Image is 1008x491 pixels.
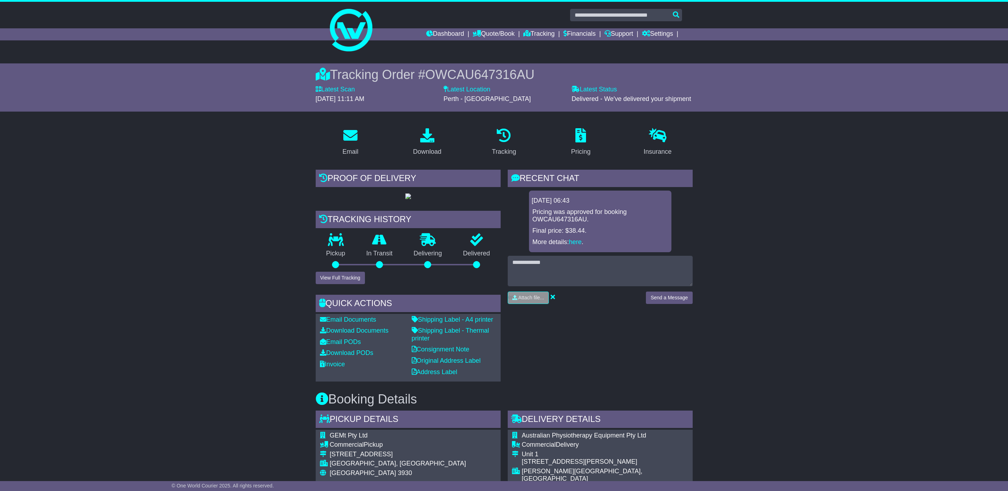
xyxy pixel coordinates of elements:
[639,126,676,159] a: Insurance
[523,28,554,40] a: Tracking
[330,469,396,476] span: [GEOGRAPHIC_DATA]
[522,432,646,439] span: Australian Physiotherapy Equipment Pty Ltd
[320,349,373,356] a: Download PODs
[316,95,365,102] span: [DATE] 11:11 AM
[330,441,364,448] span: Commercial
[604,28,633,40] a: Support
[316,170,501,189] div: Proof of Delivery
[522,458,688,466] div: [STREET_ADDRESS][PERSON_NAME]
[563,28,596,40] a: Financials
[398,469,412,476] span: 3930
[316,250,356,258] p: Pickup
[522,441,688,449] div: Delivery
[569,238,582,245] a: here
[405,193,411,199] img: GetPodImage
[642,28,673,40] a: Settings
[644,147,672,157] div: Insurance
[338,126,363,159] a: Email
[412,346,469,353] a: Consignment Note
[473,28,514,40] a: Quote/Book
[403,250,453,258] p: Delivering
[571,147,591,157] div: Pricing
[426,28,464,40] a: Dashboard
[646,292,692,304] button: Send a Message
[412,327,489,342] a: Shipping Label - Thermal printer
[412,368,457,376] a: Address Label
[412,357,481,364] a: Original Address Label
[533,238,668,246] p: More details: .
[452,250,501,258] p: Delivered
[171,483,274,489] span: © One World Courier 2025. All rights reserved.
[409,126,446,159] a: Download
[330,441,466,449] div: Pickup
[316,67,693,82] div: Tracking Order #
[492,147,516,157] div: Tracking
[330,432,368,439] span: GEMt Pty Ltd
[532,197,669,205] div: [DATE] 06:43
[571,95,691,102] span: Delivered - We've delivered your shipment
[487,126,520,159] a: Tracking
[522,441,556,448] span: Commercial
[444,95,531,102] span: Perth - [GEOGRAPHIC_DATA]
[320,327,389,334] a: Download Documents
[320,316,376,323] a: Email Documents
[316,411,501,430] div: Pickup Details
[571,86,617,94] label: Latest Status
[425,67,534,82] span: OWCAU647316AU
[444,86,490,94] label: Latest Location
[522,468,688,483] div: [PERSON_NAME][GEOGRAPHIC_DATA], [GEOGRAPHIC_DATA]
[320,361,345,368] a: Invoice
[522,451,688,458] div: Unit 1
[533,227,668,235] p: Final price: $38.44.
[316,295,501,314] div: Quick Actions
[356,250,403,258] p: In Transit
[330,460,466,468] div: [GEOGRAPHIC_DATA], [GEOGRAPHIC_DATA]
[316,392,693,406] h3: Booking Details
[316,272,365,284] button: View Full Tracking
[316,86,355,94] label: Latest Scan
[330,451,466,458] div: [STREET_ADDRESS]
[320,338,361,345] a: Email PODs
[413,147,441,157] div: Download
[508,170,693,189] div: RECENT CHAT
[412,316,493,323] a: Shipping Label - A4 printer
[533,208,668,224] p: Pricing was approved for booking OWCAU647316AU.
[316,211,501,230] div: Tracking history
[508,411,693,430] div: Delivery Details
[342,147,358,157] div: Email
[567,126,595,159] a: Pricing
